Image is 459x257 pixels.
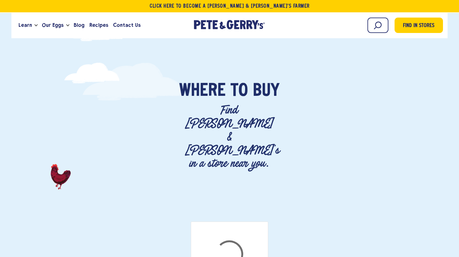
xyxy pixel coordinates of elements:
a: Recipes [87,17,111,34]
span: To [231,82,248,100]
input: Search [367,18,388,33]
a: Learn [16,17,35,34]
span: Blog [74,21,84,29]
a: Find in Stores [395,18,443,33]
p: Find [PERSON_NAME] & [PERSON_NAME]'s in a store near you. [185,104,274,170]
span: Buy [253,82,280,100]
span: Recipes [89,21,108,29]
button: Open the dropdown menu for Our Eggs [66,24,69,27]
a: Blog [71,17,87,34]
span: Our Eggs [42,21,64,29]
span: Where [179,82,226,100]
a: Contact Us [111,17,143,34]
a: Our Eggs [39,17,66,34]
span: Contact Us [113,21,141,29]
button: Open the dropdown menu for Learn [35,24,38,27]
span: Learn [18,21,32,29]
span: Find in Stores [403,22,434,30]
